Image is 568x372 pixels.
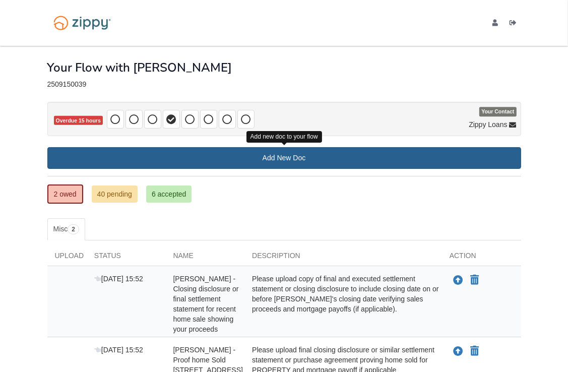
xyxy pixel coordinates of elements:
[479,107,516,117] span: Your Contact
[87,251,166,266] div: Status
[47,147,521,169] a: Add New Doc
[510,19,521,29] a: Log out
[92,185,138,203] a: 40 pending
[94,346,143,354] span: [DATE] 15:52
[94,275,143,283] span: [DATE] 15:52
[244,274,442,334] div: Please upload copy of final and executed settlement statement or closing disclosure to include cl...
[452,274,464,287] button: Upload Tyler Johnston - Closing disclosure or final settlement statement for recent home sale sho...
[47,251,87,266] div: Upload
[492,19,502,29] a: edit profile
[47,218,85,240] a: Misc
[47,80,521,89] div: 2509150039
[165,251,244,266] div: Name
[54,116,103,126] span: Overdue 15 hours
[47,184,83,204] a: 2 owed
[146,185,192,203] a: 6 accepted
[442,251,521,266] div: Action
[469,119,507,130] span: Zippy Loans
[47,61,232,74] h1: Your Flow with [PERSON_NAME]
[469,274,480,286] button: Declare Tyler Johnston - Closing disclosure or final settlement statement for recent home sale sh...
[246,131,322,143] div: Add new doc to your flow
[173,275,238,333] span: [PERSON_NAME] - Closing disclosure or final settlement statement for recent home sale showing you...
[68,224,79,234] span: 2
[469,345,480,357] button: Declare Tyler Johnston - Proof home Sold 704 S Main St Lewistown IL 61542 not applicable
[244,251,442,266] div: Description
[452,345,464,358] button: Upload Tyler Johnston - Proof home Sold 704 S Main St Lewistown IL 61542
[47,11,117,35] img: Logo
